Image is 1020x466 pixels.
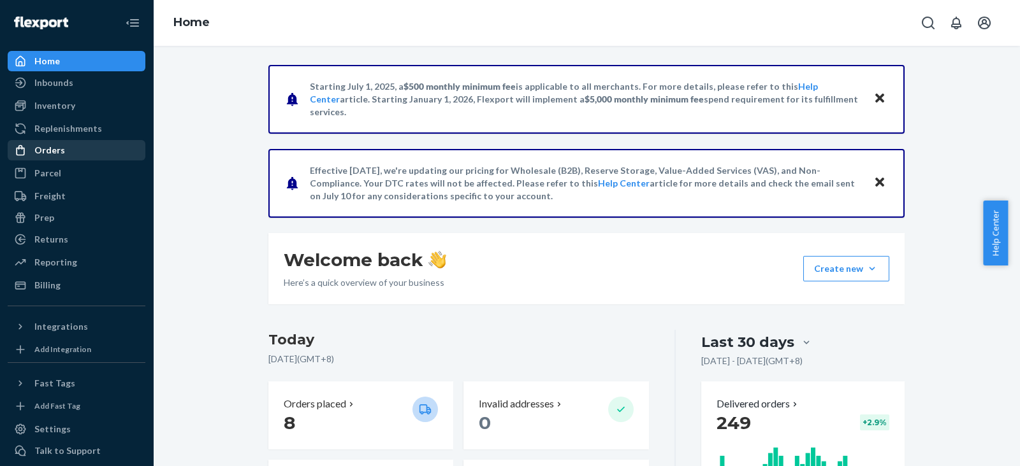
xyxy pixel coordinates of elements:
[860,414,889,430] div: + 2.9 %
[8,118,145,139] a: Replenishments
[8,252,145,272] a: Reporting
[34,167,61,180] div: Parcel
[8,208,145,228] a: Prep
[34,256,77,269] div: Reporting
[34,211,54,224] div: Prep
[120,10,145,36] button: Close Navigation
[34,122,102,135] div: Replenishments
[34,55,60,67] div: Home
[8,399,145,414] a: Add Fast Tag
[598,178,650,188] a: Help Center
[14,17,68,29] img: Flexport logo
[163,4,220,41] ol: breadcrumbs
[8,316,145,337] button: Integrations
[268,330,649,350] h3: Today
[717,412,751,434] span: 249
[8,51,145,71] a: Home
[8,419,145,439] a: Settings
[8,441,145,461] a: Talk to Support
[404,81,516,92] span: $500 monthly minimum fee
[8,342,145,357] a: Add Integration
[34,190,66,202] div: Freight
[173,15,210,29] a: Home
[8,373,145,393] button: Fast Tags
[585,94,704,104] span: $5,000 monthly minimum fee
[983,201,1008,265] button: Help Center
[8,186,145,206] a: Freight
[8,229,145,250] a: Returns
[34,423,71,435] div: Settings
[8,163,145,183] a: Parcel
[701,355,803,367] p: [DATE] - [DATE] ( GMT+8 )
[310,80,861,118] p: Starting July 1, 2025, a is applicable to all merchants. For more details, please refer to this a...
[34,444,101,457] div: Talk to Support
[8,73,145,93] a: Inbounds
[268,381,453,449] button: Orders placed 8
[972,10,997,36] button: Open account menu
[428,251,446,269] img: hand-wave emoji
[284,397,346,411] p: Orders placed
[479,412,491,434] span: 0
[8,140,145,160] a: Orders
[268,353,649,365] p: [DATE] ( GMT+8 )
[803,256,889,281] button: Create new
[34,320,88,333] div: Integrations
[310,164,861,202] p: Effective [DATE], we're updating our pricing for Wholesale (B2B), Reserve Storage, Value-Added Se...
[34,99,75,112] div: Inventory
[8,95,145,116] a: Inventory
[284,276,446,289] p: Here’s a quick overview of your business
[34,377,75,390] div: Fast Tags
[34,400,80,411] div: Add Fast Tag
[34,76,73,89] div: Inbounds
[943,10,969,36] button: Open notifications
[479,397,554,411] p: Invalid addresses
[34,344,91,355] div: Add Integration
[34,279,61,292] div: Billing
[284,248,446,271] h1: Welcome back
[34,233,68,246] div: Returns
[8,275,145,295] a: Billing
[871,90,888,108] button: Close
[871,174,888,192] button: Close
[284,412,295,434] span: 8
[717,397,800,411] button: Delivered orders
[701,332,794,352] div: Last 30 days
[915,10,941,36] button: Open Search Box
[463,381,648,449] button: Invalid addresses 0
[34,144,65,157] div: Orders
